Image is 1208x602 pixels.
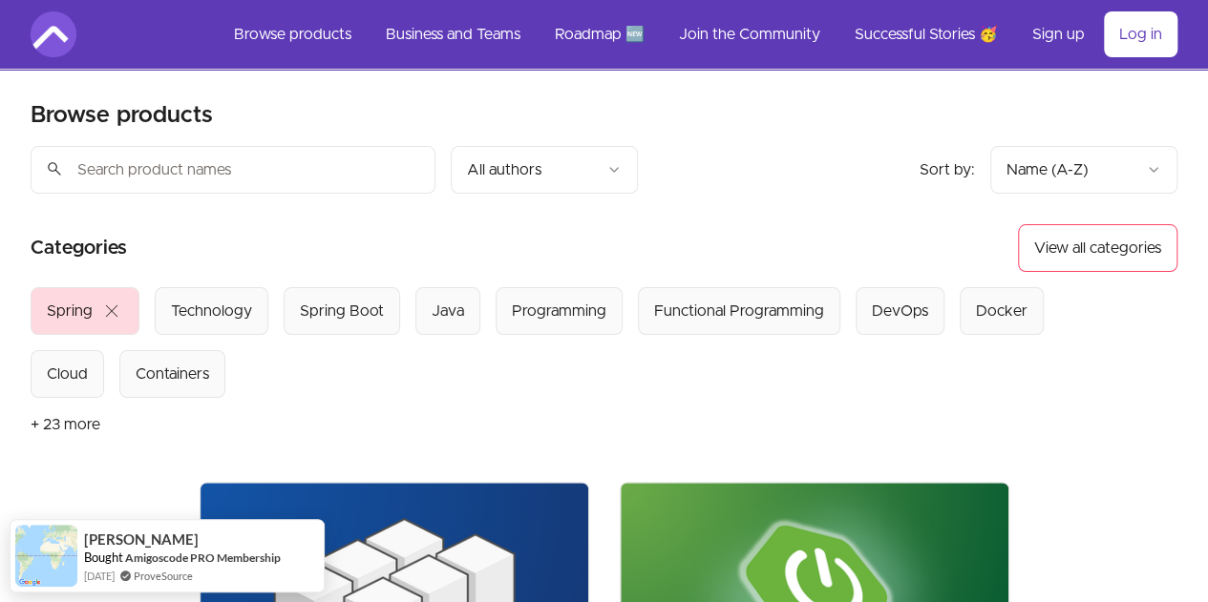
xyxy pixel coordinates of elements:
[134,568,193,584] a: ProveSource
[31,224,127,272] h2: Categories
[990,146,1177,194] button: Product sort options
[976,300,1028,322] div: Docker
[46,156,63,182] span: search
[171,300,252,322] div: Technology
[451,146,638,194] button: Filter by author
[540,11,660,57] a: Roadmap 🆕
[47,300,93,322] div: Spring
[1104,11,1177,57] a: Log in
[1017,11,1100,57] a: Sign up
[84,531,199,548] span: [PERSON_NAME]
[839,11,1013,57] a: Successful Stories 🥳
[125,550,281,566] a: Amigoscode PRO Membership
[371,11,536,57] a: Business and Teams
[31,11,76,57] img: Amigoscode logo
[100,300,123,322] span: close
[654,300,824,322] div: Functional Programming
[84,550,123,565] span: Bought
[512,300,606,322] div: Programming
[15,525,77,587] img: provesource social proof notification image
[920,162,975,177] span: Sort by:
[31,146,435,194] input: Search product names
[84,568,115,584] span: [DATE]
[219,11,1177,57] nav: Main
[31,100,213,131] h2: Browse products
[872,300,928,322] div: DevOps
[664,11,836,57] a: Join the Community
[219,11,367,57] a: Browse products
[136,363,209,385] div: Containers
[31,398,100,451] button: + 23 more
[47,363,88,385] div: Cloud
[300,300,384,322] div: Spring Boot
[1018,224,1177,272] button: View all categories
[432,300,464,322] div: Java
